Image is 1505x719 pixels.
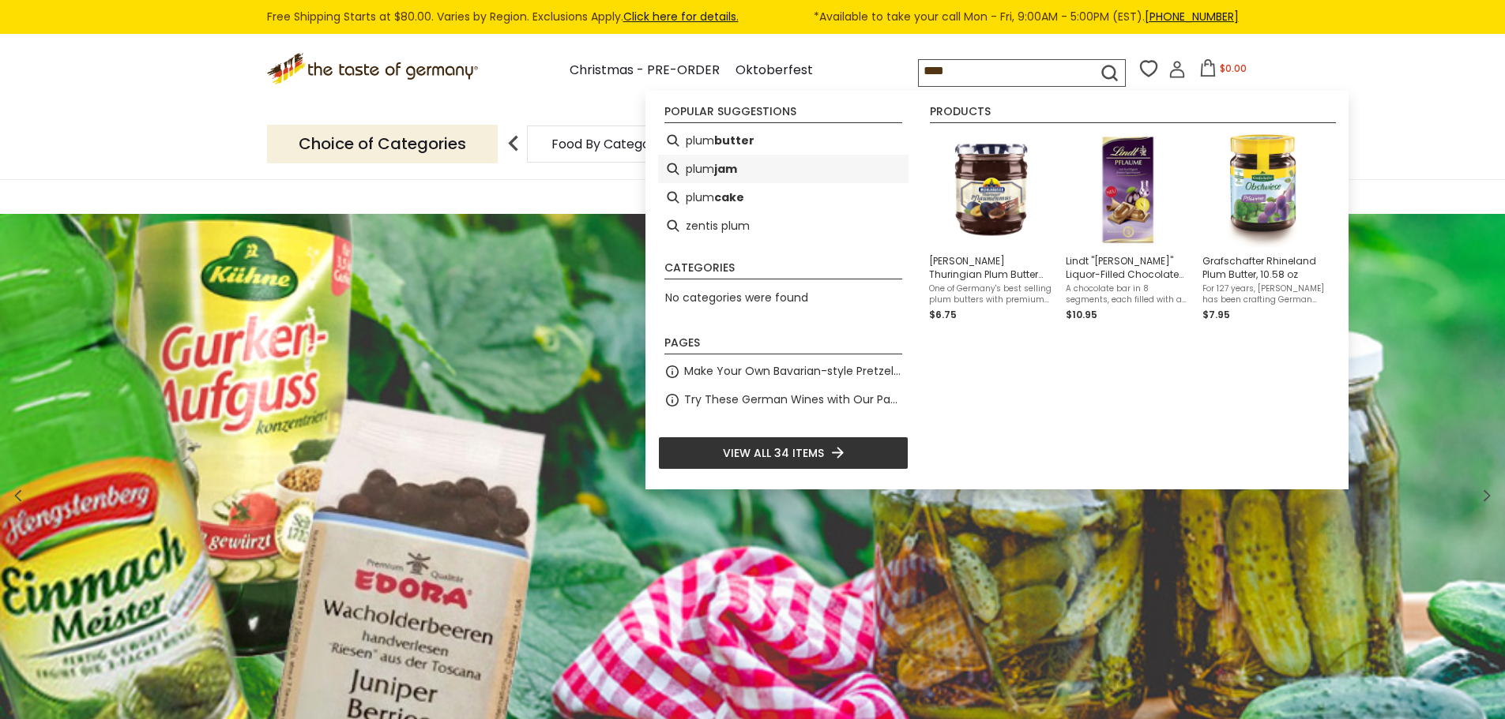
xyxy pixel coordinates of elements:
span: Lindt "[PERSON_NAME]" Liquor-Filled Chocolate Bar, 3.5 oz [1066,254,1190,281]
a: Food By Category [551,138,663,150]
li: Grafschafter Rhineland Plum Butter, 10.58 oz [1196,126,1333,329]
span: Grafschafter Rhineland Plum Butter, 10.58 oz [1202,254,1326,281]
span: *Available to take your call Mon - Fri, 9:00AM - 5:00PM (EST). [814,8,1239,26]
span: [PERSON_NAME] Thuringian Plum Butter with Cocoa, 15.8 oz [929,254,1053,281]
span: $0.00 [1220,62,1247,75]
span: $10.95 [1066,308,1097,321]
span: A chocolate bar in 8 segments, each filled with a kick of [PERSON_NAME] ("Pflaumenschnaps"). A de... [1066,283,1190,305]
a: Muhlhauser Plum Butter with Cocoa[PERSON_NAME] Thuringian Plum Butter with Cocoa, 15.8 ozOne of G... [929,133,1053,323]
img: previous arrow [498,128,529,159]
li: plum butter [658,126,909,155]
div: Instant Search Results [645,91,1349,489]
li: zentis plum [658,212,909,240]
a: Make Your Own Bavarian-style Pretzel at Home [684,362,902,380]
a: Click here for details. [623,9,739,24]
a: Christmas - PRE-ORDER [570,60,720,81]
span: $6.75 [929,308,957,321]
li: Muehlhauser Thuringian Plum Butter with Cocoa, 15.8 oz [923,126,1059,329]
li: View all 34 items [658,436,909,470]
b: jam [714,160,737,178]
li: plum jam [658,155,909,183]
b: cake [714,189,744,207]
span: View all 34 items [723,444,824,462]
div: Free Shipping Starts at $80.00. Varies by Region. Exclusions Apply. [267,8,1239,26]
li: Popular suggestions [664,106,902,123]
button: $0.00 [1189,59,1256,83]
li: Products [930,106,1336,123]
li: Lindt "Plum Brandy" Liquor-Filled Chocolate Bar, 3.5 oz [1059,126,1196,329]
li: Try These German Wines with Our Pastry or Charcuterie [658,386,909,414]
span: $7.95 [1202,308,1230,321]
a: Lindt Plum Brandy Liquor-Filled ChocolateLindt "[PERSON_NAME]" Liquor-Filled Chocolate Bar, 3.5 o... [1066,133,1190,323]
a: Try These German Wines with Our Pastry or Charcuterie [684,391,902,409]
li: plum cake [658,183,909,212]
a: Grafschafter Rhineland Plum Butter, 10.58 ozFor 127 years, [PERSON_NAME] has been crafting German... [1202,133,1326,323]
p: Choice of Categories [267,125,498,163]
a: [PHONE_NUMBER] [1145,9,1239,24]
a: Oktoberfest [736,60,813,81]
span: For 127 years, [PERSON_NAME] has been crafting German favorites. Enjoy this delicious plum spread... [1202,283,1326,305]
img: Muhlhauser Plum Butter with Cocoa [934,133,1048,247]
li: Categories [664,262,902,279]
li: Pages [664,337,902,354]
span: One of Germany's best selling plum butters with premium cocoa. Made with 140 gram plums for 100 g... [929,283,1053,305]
b: butter [714,132,754,150]
span: No categories were found [665,290,808,305]
img: Lindt Plum Brandy Liquor-Filled Chocolate [1070,133,1185,247]
li: Make Your Own Bavarian-style Pretzel at Home [658,358,909,386]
